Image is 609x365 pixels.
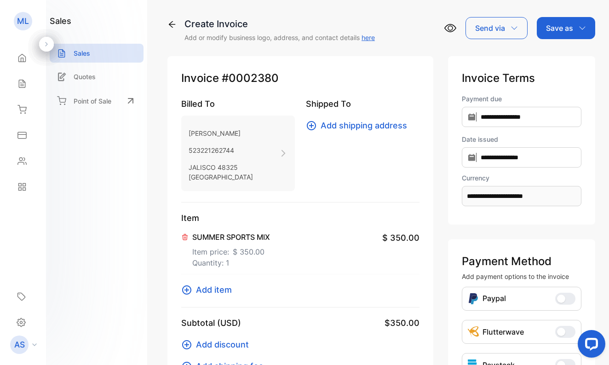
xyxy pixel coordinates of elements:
[181,338,254,351] button: Add discount
[546,23,573,34] p: Save as
[321,119,407,132] span: Add shipping address
[50,67,144,86] a: Quotes
[17,15,29,27] p: ML
[385,317,419,329] span: $350.00
[462,134,581,144] label: Date issued
[462,70,581,87] p: Invoice Terms
[50,91,144,111] a: Point of Sale
[181,98,295,110] p: Billed To
[465,17,528,39] button: Send via
[570,326,609,365] iframe: LiveChat chat widget
[189,127,279,140] p: [PERSON_NAME]
[462,94,581,104] label: Payment due
[192,243,270,257] p: Item price:
[306,119,413,132] button: Add shipping address
[14,339,25,351] p: AS
[184,17,375,31] div: Create Invoice
[475,23,505,34] p: Send via
[50,44,144,63] a: Sales
[462,253,581,270] p: Payment Method
[196,338,249,351] span: Add discount
[483,326,524,337] p: Flutterwave
[537,17,595,39] button: Save as
[196,284,232,296] span: Add item
[362,34,375,41] a: here
[192,257,270,268] p: Quantity: 1
[74,96,111,106] p: Point of Sale
[189,161,279,184] p: JALISCO 48325 [GEOGRAPHIC_DATA]
[468,293,479,305] img: Icon
[462,173,581,183] label: Currency
[181,212,419,224] p: Item
[184,33,375,42] p: Add or modify business logo, address, and contact details
[222,70,279,87] span: #0002380
[382,232,419,244] span: $ 350.00
[233,246,264,257] span: $ 350.00
[189,144,279,157] p: 523221262744
[181,317,241,329] p: Subtotal (USD)
[74,48,90,58] p: Sales
[50,15,71,27] h1: sales
[181,284,237,296] button: Add item
[462,272,581,281] p: Add payment options to the invoice
[306,98,419,110] p: Shipped To
[192,232,270,243] p: SUMMER SPORTS MIX
[74,72,96,81] p: Quotes
[468,326,479,337] img: Icon
[483,293,506,305] p: Paypal
[181,70,419,87] p: Invoice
